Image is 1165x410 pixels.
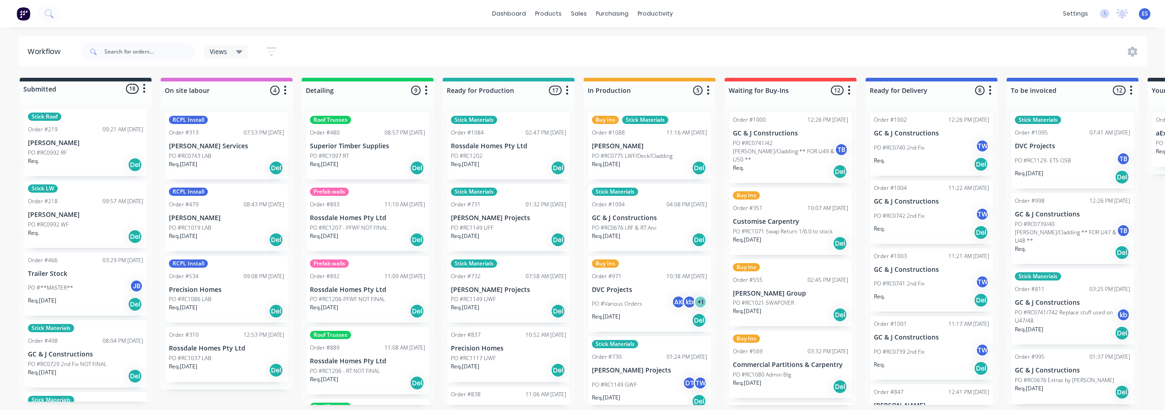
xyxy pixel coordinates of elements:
[874,388,904,396] div: Order #847
[733,164,744,172] p: Req.
[169,272,199,281] div: Order #534
[1115,170,1129,184] div: Del
[169,331,199,339] div: Order #310
[1116,224,1130,237] div: TB
[591,7,633,21] div: purchasing
[592,160,620,168] p: Req. [DATE]
[1089,129,1130,137] div: 07:41 AM [DATE]
[310,303,338,312] p: Req. [DATE]
[733,263,760,271] div: Buy Ins
[1011,112,1134,189] div: Stick MaterialsOrder #109507:41 AM [DATE]DVC ProjectsPO #RC1129- ETS OSBTBReq.[DATE]Del
[948,116,989,124] div: 12:26 PM [DATE]
[566,7,591,21] div: sales
[874,225,885,233] p: Req.
[1015,142,1130,150] p: DVC Projects
[592,340,638,348] div: Stick Materials
[269,363,283,378] div: Del
[24,320,147,388] div: Stick MaterialsOrder #49808:04 PM [DATE]GC & J ConstructionsPO #RC0729 2nd Fix NOT FINALReq.[DATE...
[451,272,481,281] div: Order #732
[169,232,197,240] p: Req. [DATE]
[1089,197,1130,205] div: 12:26 PM [DATE]
[103,337,143,345] div: 08:04 PM [DATE]
[874,402,989,410] p: [PERSON_NAME]
[244,200,284,209] div: 08:43 PM [DATE]
[310,160,338,168] p: Req. [DATE]
[1015,353,1045,361] div: Order #995
[28,337,58,345] div: Order #498
[451,362,479,371] p: Req. [DATE]
[531,7,566,21] div: products
[1089,353,1130,361] div: 01:37 PM [DATE]
[729,112,852,183] div: Order #100012:26 PM [DATE]GC & J ConstructionsPO #RC0741/42 [PERSON_NAME]/Cladding ** FOR U49 & U...
[210,47,227,56] span: Views
[1115,385,1129,399] div: Del
[733,379,761,387] p: Req. [DATE]
[169,259,208,268] div: RCPL Install
[733,299,794,307] p: PO #RC1021 SWAPOVER
[410,232,424,247] div: Del
[269,232,283,247] div: Del
[310,152,349,160] p: PO #RC1097 RT
[733,347,763,356] div: Order #569
[622,116,668,124] div: Stick Materials
[588,112,711,179] div: Buy InsStick MaterialsOrder #108811:16 AM [DATE][PERSON_NAME]PO #RC0775 LWF/Deck/CladdingReq.[DAT...
[451,214,566,222] p: [PERSON_NAME] Projects
[807,347,848,356] div: 03:32 PM [DATE]
[269,161,283,175] div: Del
[385,272,425,281] div: 11:09 AM [DATE]
[28,149,67,157] p: PO #RC0992 RF
[1015,156,1071,165] p: PO #RC1129- ETS OSB
[974,361,988,376] div: Del
[733,139,834,164] p: PO #RC0741/42 [PERSON_NAME]/Cladding ** FOR U49 & U50 **
[1116,152,1130,166] div: TB
[974,157,988,172] div: Del
[588,256,711,332] div: Buy InsOrder #97110:38 AM [DATE]DVC ProjectsPO #Various OrdersAKkb+1Req.[DATE]Del
[975,343,989,357] div: TW
[451,152,482,160] p: PO #RC1202
[733,334,760,343] div: Buy Ins
[592,313,620,321] p: Req. [DATE]
[833,236,847,251] div: Del
[666,129,707,137] div: 11:16 AM [DATE]
[834,143,848,156] div: TB
[28,184,58,193] div: Stick LW
[526,331,566,339] div: 10:52 AM [DATE]
[451,232,479,240] p: Req. [DATE]
[592,367,707,374] p: [PERSON_NAME] Projects
[28,211,143,219] p: [PERSON_NAME]
[729,331,852,398] div: Buy InsOrder #56903:32 PM [DATE]Commercial Partitions & CarpentryPO #RC1080 Admin BlgReq.[DATE]Del
[128,157,142,172] div: Del
[28,396,74,404] div: Stick Materials
[451,188,497,196] div: Stick Materials
[592,381,637,389] p: PO #RC1149 GWF
[1015,367,1130,374] p: GC & J Constructions
[974,225,988,240] div: Del
[692,161,706,175] div: Del
[1015,245,1026,253] p: Req.
[874,184,907,192] div: Order #1004
[28,324,74,332] div: Stick Materials
[169,116,208,124] div: RCPL Install
[874,266,989,274] p: GC & J Constructions
[733,290,848,297] p: [PERSON_NAME] Group
[28,221,69,229] p: PO #RC0992 WF
[733,116,766,124] div: Order #1000
[666,353,707,361] div: 01:24 PM [DATE]
[28,139,143,147] p: [PERSON_NAME]
[451,160,479,168] p: Req. [DATE]
[28,256,58,264] div: Order #466
[692,394,706,409] div: Del
[169,214,284,222] p: [PERSON_NAME]
[948,320,989,328] div: 11:17 AM [DATE]
[451,142,566,150] p: Rossdale Homes Pty Ltd
[306,112,429,179] div: Roof TrussesOrder #48008:57 PM [DATE]Superior Timber SuppliesPO #RC1097 RTReq.[DATE]Del
[592,272,622,281] div: Order #971
[169,354,211,362] p: PO #RC1037 LAB
[948,388,989,396] div: 12:41 PM [DATE]
[1058,7,1093,21] div: settings
[733,204,763,212] div: Order #351
[28,270,143,278] p: Trailer Stock
[870,180,993,244] div: Order #100411:22 AM [DATE]GC & J ConstructionsPO #RC0742 2nd FixTWReq.Del
[1142,10,1148,18] span: ES
[592,286,707,294] p: DVC Projects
